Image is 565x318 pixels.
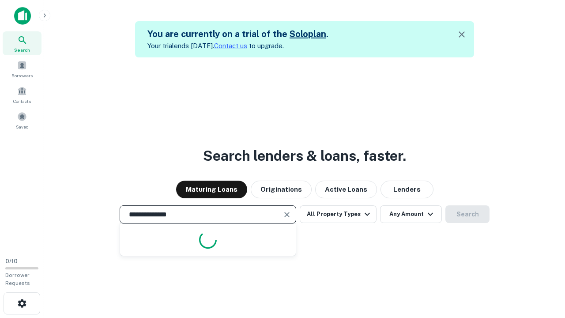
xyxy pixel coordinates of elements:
h5: You are currently on a trial of the . [147,27,328,41]
a: Soloplan [290,29,326,39]
button: Active Loans [315,181,377,198]
button: Maturing Loans [176,181,247,198]
button: Lenders [380,181,433,198]
a: Search [3,31,41,55]
a: Contact us [214,42,247,49]
span: Borrowers [11,72,33,79]
span: 0 / 10 [5,258,18,265]
img: capitalize-icon.png [14,7,31,25]
span: Saved [16,123,29,130]
a: Contacts [3,83,41,106]
button: All Property Types [300,205,377,223]
button: Originations [251,181,312,198]
button: Clear [281,208,293,221]
a: Borrowers [3,57,41,81]
button: Any Amount [380,205,442,223]
a: Saved [3,108,41,132]
span: Contacts [13,98,31,105]
iframe: Chat Widget [521,247,565,290]
h3: Search lenders & loans, faster. [203,145,406,167]
span: Search [14,46,30,53]
span: Borrower Requests [5,272,30,286]
p: Your trial ends [DATE]. to upgrade. [147,41,328,51]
